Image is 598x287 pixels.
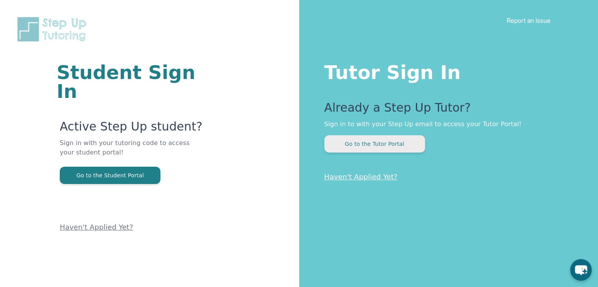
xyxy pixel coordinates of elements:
a: Report an Issue [507,17,550,24]
a: Haven't Applied Yet? [324,173,398,181]
button: Go to the Student Portal [60,167,160,184]
img: Step Up Tutoring horizontal logo [16,16,91,43]
button: chat-button [570,259,592,281]
p: Sign in to with your Step Up email to access your Tutor Portal! [324,120,567,129]
a: Haven't Applied Yet? [60,223,133,231]
h1: Student Sign In [57,63,205,101]
button: Go to the Tutor Portal [324,135,425,153]
p: Already a Step Up Tutor? [324,101,567,120]
p: Active Step Up student? [60,120,205,138]
p: Sign in with your tutoring code to access your student portal! [60,138,205,167]
h1: Tutor Sign In [324,60,567,82]
a: Go to the Student Portal [60,171,160,179]
a: Go to the Tutor Portal [324,140,425,147]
